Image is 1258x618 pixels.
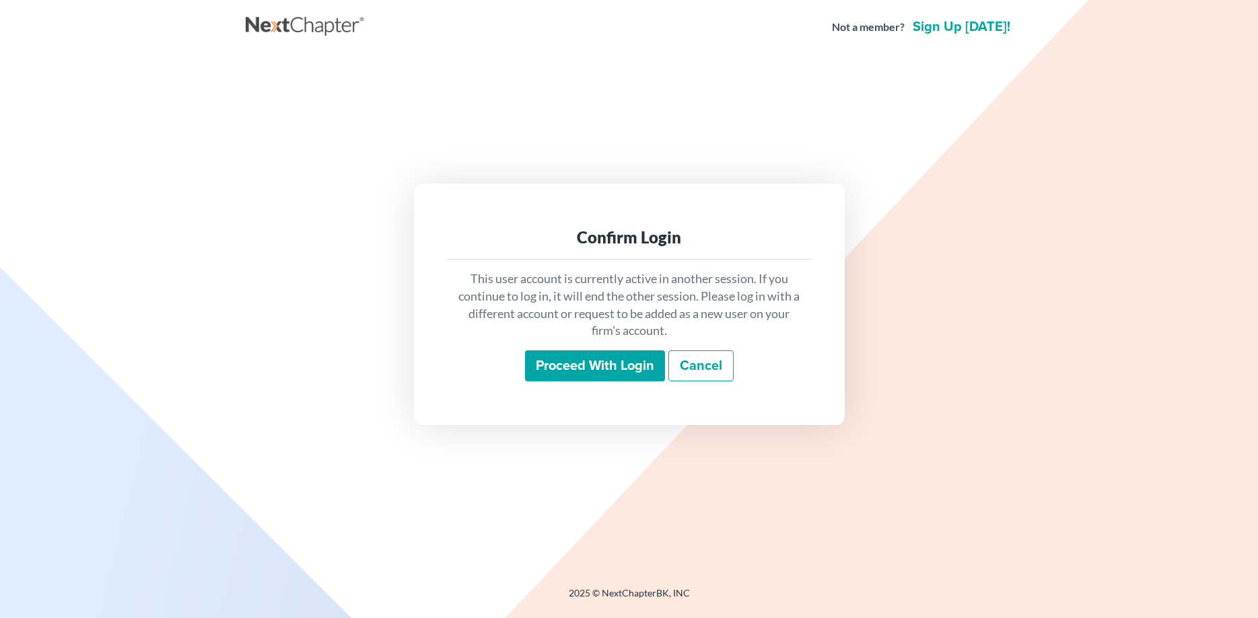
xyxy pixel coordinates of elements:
p: This user account is currently active in another session. If you continue to log in, it will end ... [457,270,802,340]
div: Confirm Login [457,227,802,248]
input: Proceed with login [525,350,665,381]
div: 2025 © NextChapterBK, INC [246,586,1013,611]
a: Sign up [DATE]! [910,20,1013,34]
strong: Not a member? [832,20,905,35]
a: Cancel [668,350,734,381]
